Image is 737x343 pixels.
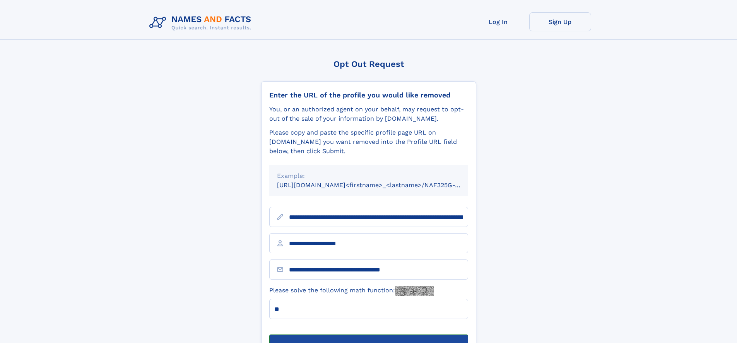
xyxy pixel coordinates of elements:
[277,171,460,181] div: Example:
[277,181,483,189] small: [URL][DOMAIN_NAME]<firstname>_<lastname>/NAF325G-xxxxxxxx
[261,59,476,69] div: Opt Out Request
[269,128,468,156] div: Please copy and paste the specific profile page URL on [DOMAIN_NAME] you want removed into the Pr...
[269,286,434,296] label: Please solve the following math function:
[467,12,529,31] a: Log In
[146,12,258,33] img: Logo Names and Facts
[269,91,468,99] div: Enter the URL of the profile you would like removed
[269,105,468,123] div: You, or an authorized agent on your behalf, may request to opt-out of the sale of your informatio...
[529,12,591,31] a: Sign Up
